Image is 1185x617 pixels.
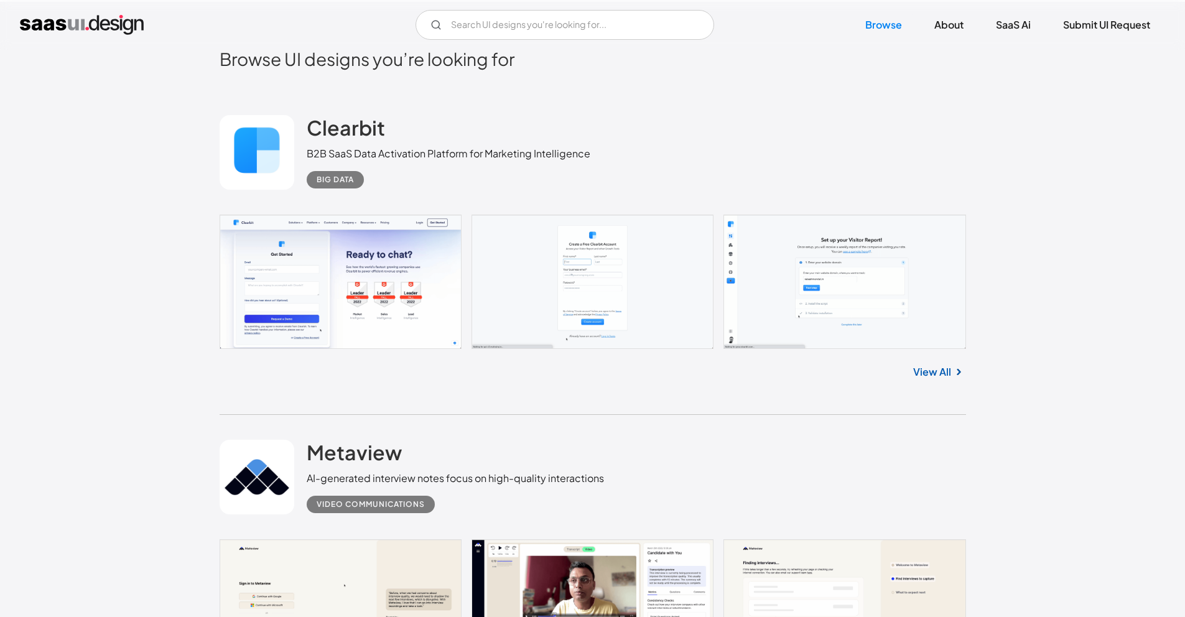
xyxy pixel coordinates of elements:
a: Browse [850,11,917,39]
div: B2B SaaS Data Activation Platform for Marketing Intelligence [307,146,590,161]
div: Video Communications [317,497,425,512]
a: View All [913,364,951,379]
a: Clearbit [307,115,385,146]
a: home [20,15,144,35]
h2: Metaview [307,440,402,465]
a: SaaS Ai [981,11,1046,39]
a: About [919,11,978,39]
div: AI-generated interview notes focus on high-quality interactions [307,471,604,486]
form: Email Form [416,10,714,40]
a: Submit UI Request [1048,11,1165,39]
h2: Clearbit [307,115,385,140]
input: Search UI designs you're looking for... [416,10,714,40]
a: Metaview [307,440,402,471]
h2: Browse UI designs you’re looking for [220,48,966,70]
div: Big Data [317,172,354,187]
